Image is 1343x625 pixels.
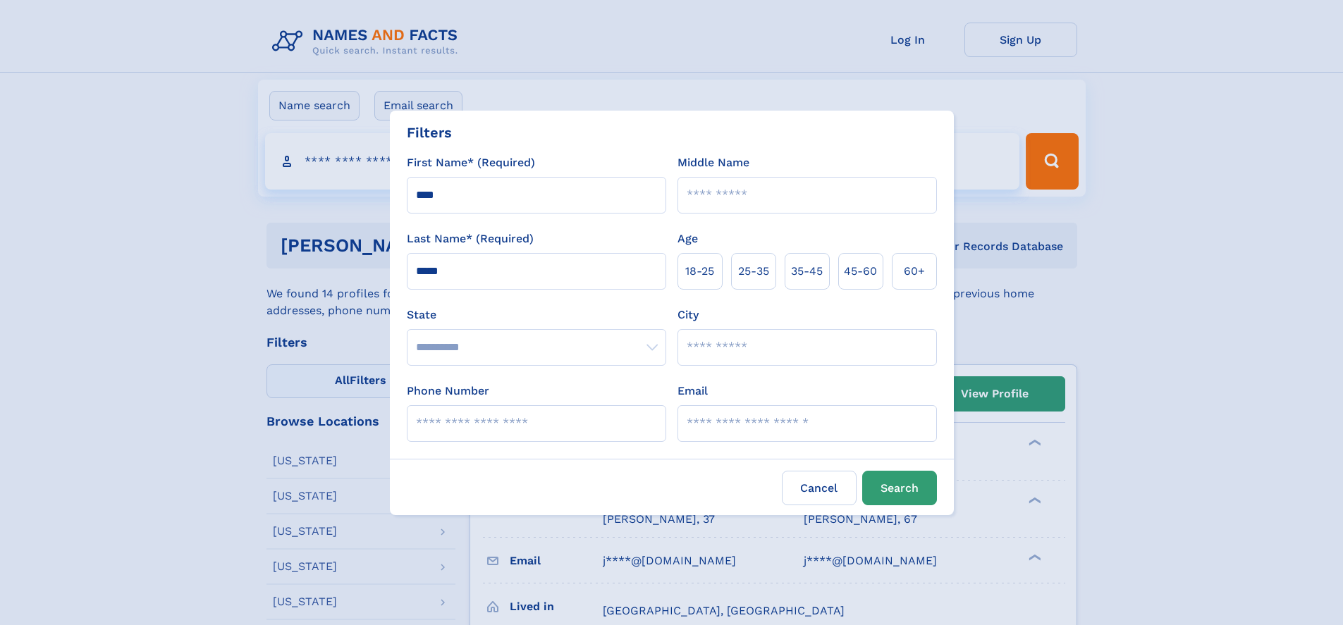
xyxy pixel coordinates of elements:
[782,471,857,505] label: Cancel
[738,263,769,280] span: 25‑35
[862,471,937,505] button: Search
[844,263,877,280] span: 45‑60
[791,263,823,280] span: 35‑45
[677,307,699,323] label: City
[407,122,452,143] div: Filters
[677,383,708,400] label: Email
[407,307,666,323] label: State
[407,230,534,247] label: Last Name* (Required)
[677,230,698,247] label: Age
[407,154,535,171] label: First Name* (Required)
[407,383,489,400] label: Phone Number
[685,263,714,280] span: 18‑25
[904,263,925,280] span: 60+
[677,154,749,171] label: Middle Name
